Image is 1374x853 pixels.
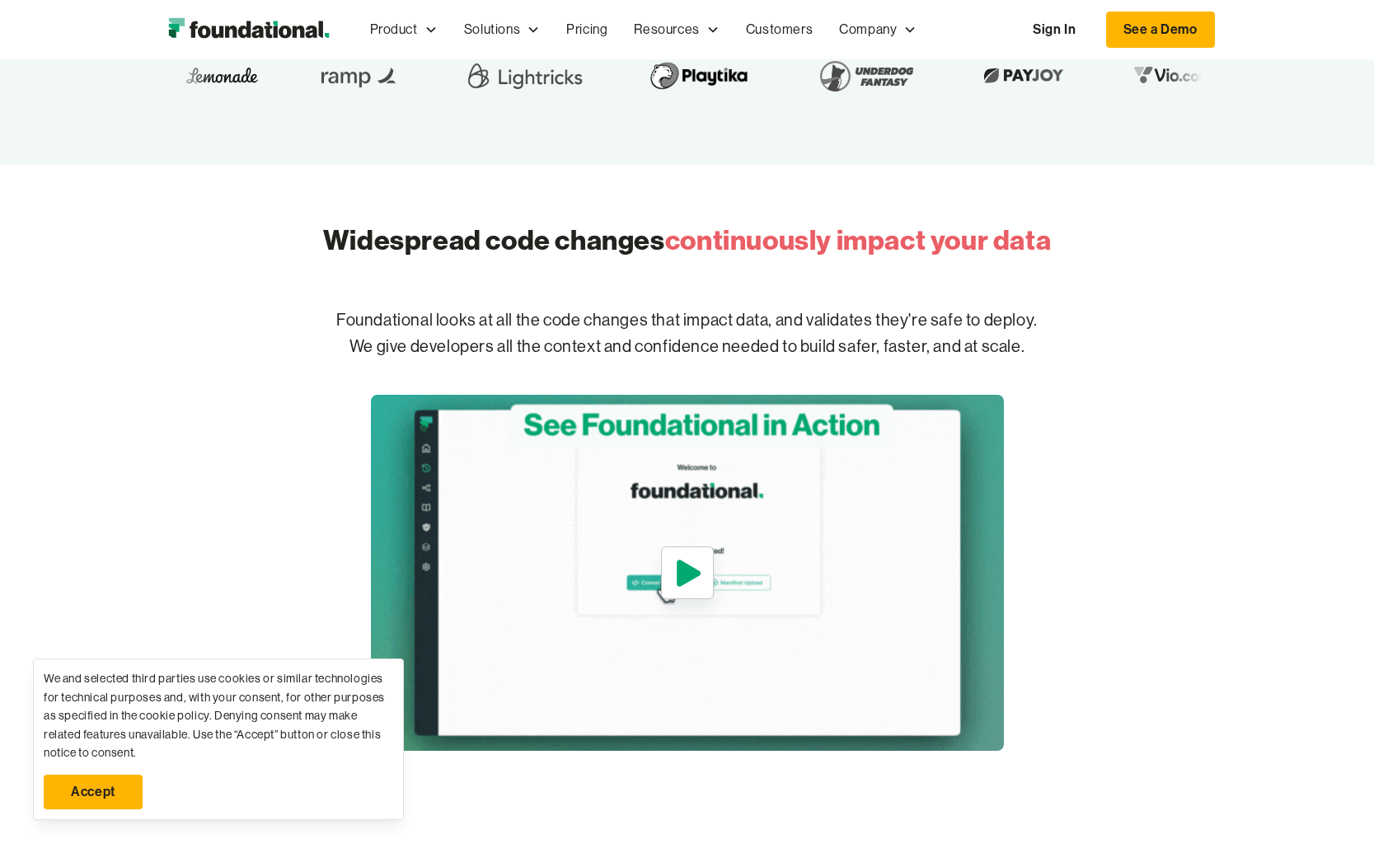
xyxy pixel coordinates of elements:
[451,2,553,57] div: Solutions
[462,53,588,99] img: Lightricks
[826,2,930,57] div: Company
[839,19,897,40] div: Company
[1016,12,1092,47] a: Sign In
[1106,12,1215,48] a: See a Demo
[640,53,758,99] img: Playtika
[1125,63,1221,88] img: Vio.com
[160,281,1215,387] p: Foundational looks at all the code changes that impact data, and validates they're safe to deploy...
[160,13,337,46] a: home
[975,63,1072,88] img: Payjoy
[553,2,621,57] a: Pricing
[44,775,143,809] a: Accept
[371,395,1004,751] a: open lightbox
[186,63,258,88] img: Lemonade
[44,669,393,762] div: We and selected third parties use cookies or similar technologies for technical purposes and, wit...
[665,223,1051,257] span: continuously impact your data
[810,53,922,99] img: Underdog Fantasy
[621,2,732,57] div: Resources
[1292,774,1374,853] iframe: Chat Widget
[464,19,520,40] div: Solutions
[733,2,826,57] a: Customers
[160,13,337,46] img: Foundational Logo
[323,221,1051,260] h2: Widespread code changes
[634,19,699,40] div: Resources
[357,2,451,57] div: Product
[311,53,410,99] img: Ramp
[370,19,418,40] div: Product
